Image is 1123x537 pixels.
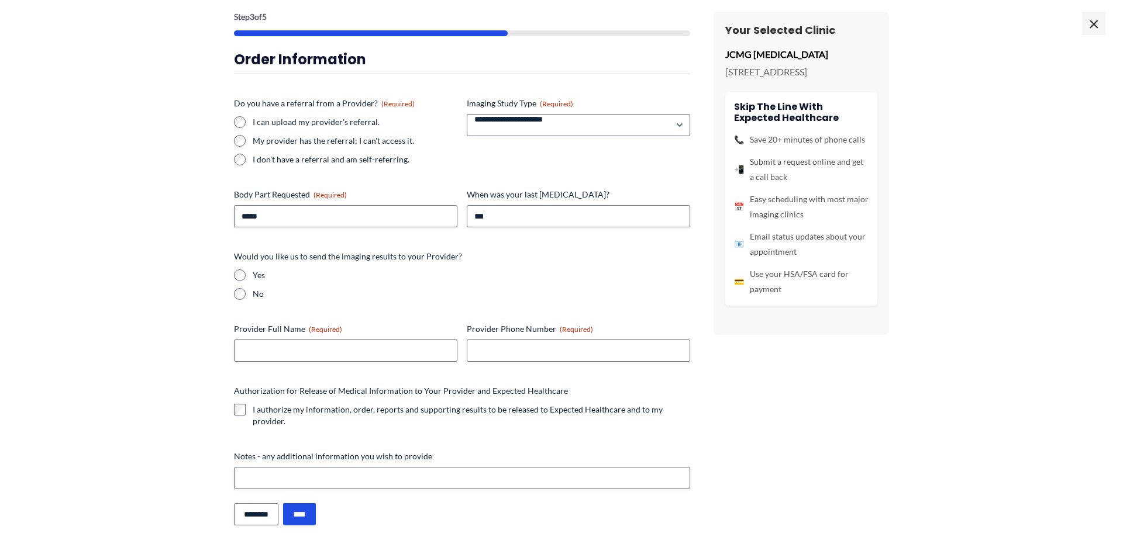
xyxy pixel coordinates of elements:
span: (Required) [381,99,415,108]
span: (Required) [309,325,342,334]
label: Yes [253,269,690,281]
label: I authorize my information, order, reports and supporting results to be released to Expected Heal... [253,404,690,427]
li: Easy scheduling with most major imaging clinics [734,192,869,222]
legend: Do you have a referral from a Provider? [234,98,415,109]
span: × [1082,12,1105,35]
span: (Required) [560,325,593,334]
li: Use your HSA/FSA card for payment [734,266,869,297]
label: Provider Full Name [234,323,457,335]
label: I can upload my provider's referral. [253,116,457,128]
label: Body Part Requested [234,189,457,200]
p: [STREET_ADDRESS] [725,63,877,81]
li: Submit a request online and get a call back [734,154,869,185]
span: (Required) [540,99,573,108]
legend: Would you like us to send the imaging results to your Provider? [234,251,462,262]
span: 📲 [734,162,744,177]
span: 3 [250,12,254,22]
p: Step of [234,13,690,21]
label: Provider Phone Number [467,323,690,335]
label: No [253,288,690,300]
li: Email status updates about your appointment [734,229,869,259]
span: 5 [262,12,267,22]
legend: Authorization for Release of Medical Information to Your Provider and Expected Healthcare [234,385,568,397]
label: I don't have a referral and am self-referring. [253,154,457,165]
span: 💳 [734,274,744,289]
span: (Required) [314,190,347,199]
span: 📧 [734,237,744,252]
label: My provider has the referral; I can't access it. [253,135,457,147]
p: JCMG [MEDICAL_DATA] [725,46,877,63]
span: 📅 [734,199,744,214]
label: Imaging Study Type [467,98,690,109]
label: Notes - any additional information you wish to provide [234,451,690,462]
h3: Your Selected Clinic [725,23,877,37]
span: 📞 [734,132,744,147]
h4: Skip the line with Expected Healthcare [734,101,869,123]
li: Save 20+ minutes of phone calls [734,132,869,147]
h3: Order Information [234,50,690,68]
label: When was your last [MEDICAL_DATA]? [467,189,690,200]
